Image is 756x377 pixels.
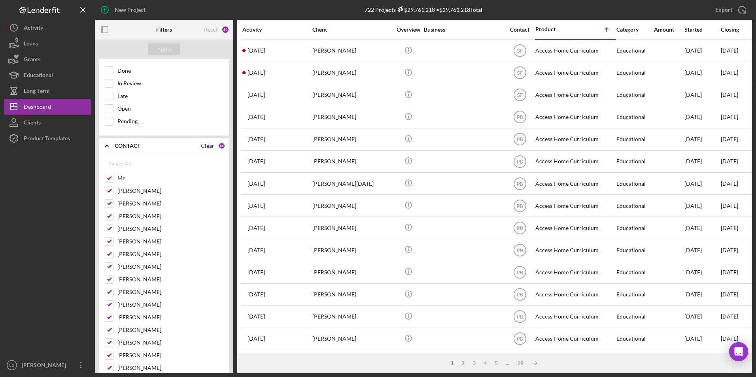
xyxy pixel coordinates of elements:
div: Access Home Curriculum [535,239,614,260]
label: [PERSON_NAME] [117,238,223,245]
div: Overview [393,26,423,33]
div: Contact [505,26,535,33]
div: $29,761,218 [396,6,435,13]
div: Loans [24,36,38,53]
button: Loans [4,36,91,51]
div: Educational [616,40,653,61]
button: Long-Term [4,83,91,99]
text: PB [516,225,523,231]
div: [PERSON_NAME] [312,284,391,305]
label: [PERSON_NAME] [117,263,223,271]
time: 2024-05-21 02:51 [248,313,265,320]
div: Clear [201,143,214,149]
div: ... [502,360,513,366]
text: PB [516,115,523,120]
div: Educational [24,67,53,85]
text: SF [517,92,523,98]
div: [DATE] [684,40,720,61]
time: [DATE] [721,269,738,275]
text: SF [517,70,523,76]
div: Activity [242,26,312,33]
time: 2024-05-17 19:09 [248,136,265,142]
label: [PERSON_NAME] [117,351,223,359]
div: [PERSON_NAME] [312,262,391,283]
label: [PERSON_NAME] [117,339,223,347]
label: Done [117,67,223,75]
div: 59 [221,26,229,34]
label: [PERSON_NAME] [117,250,223,258]
label: [PERSON_NAME] [117,200,223,207]
text: LG [9,363,15,368]
time: [DATE] [721,313,738,320]
text: PB [516,292,523,298]
button: New Project [95,2,153,18]
label: Late [117,92,223,100]
time: 2024-05-15 17:03 [248,70,265,76]
div: Category [616,26,653,33]
div: 29 [513,360,527,366]
div: Export [715,2,732,18]
div: 4 [480,360,491,366]
div: Select All [109,156,132,172]
time: 2024-05-20 20:19 [248,247,265,253]
time: [DATE] [721,113,738,120]
div: 3 [469,360,480,366]
div: Dashboard [24,99,51,117]
div: Product Templates [24,130,70,148]
div: Access Home Curriculum [535,284,614,305]
div: Educational [616,284,653,305]
div: [DATE] [684,85,720,106]
div: Access Home Curriculum [535,351,614,371]
button: Dashboard [4,99,91,115]
div: [DATE] [684,195,720,216]
div: Access Home Curriculum [535,262,614,283]
div: [PERSON_NAME] [312,351,391,371]
time: [DATE] [721,69,738,76]
div: [DATE] [684,239,720,260]
div: [DATE] [684,306,720,327]
div: [PERSON_NAME] [312,40,391,61]
div: [PERSON_NAME][DATE] [312,173,391,194]
div: [DATE] [684,284,720,305]
div: Access Home Curriculum [535,173,614,194]
button: Clients [4,115,91,130]
div: Educational [616,195,653,216]
button: Educational [4,67,91,83]
text: PB [516,247,523,253]
div: Access Home Curriculum [535,217,614,238]
label: [PERSON_NAME] [117,275,223,283]
time: [DATE] [721,291,738,298]
div: Access Home Curriculum [535,151,614,172]
button: Select All [105,156,136,172]
div: Reset [204,26,217,33]
b: Filters [156,26,172,33]
div: Grants [24,51,40,69]
label: Pending [117,117,223,125]
div: [PERSON_NAME] [312,62,391,83]
button: Grants [4,51,91,67]
div: Product [535,26,575,32]
button: Activity [4,20,91,36]
div: Open Intercom Messenger [729,342,748,361]
div: [DATE] [684,351,720,371]
div: 46 [218,142,225,149]
div: [PERSON_NAME] [312,85,391,106]
label: [PERSON_NAME] [117,326,223,334]
text: PB [516,159,523,164]
button: Product Templates [4,130,91,146]
div: [DATE] [684,62,720,83]
time: [DATE] [721,335,738,342]
time: 2024-05-21 02:12 [248,291,265,298]
div: Access Home Curriculum [535,85,614,106]
div: [DATE] [684,262,720,283]
div: Educational [616,239,653,260]
label: Me [117,174,223,182]
div: [PERSON_NAME] [312,328,391,349]
button: Apply [148,43,180,55]
div: Activity [24,20,43,38]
